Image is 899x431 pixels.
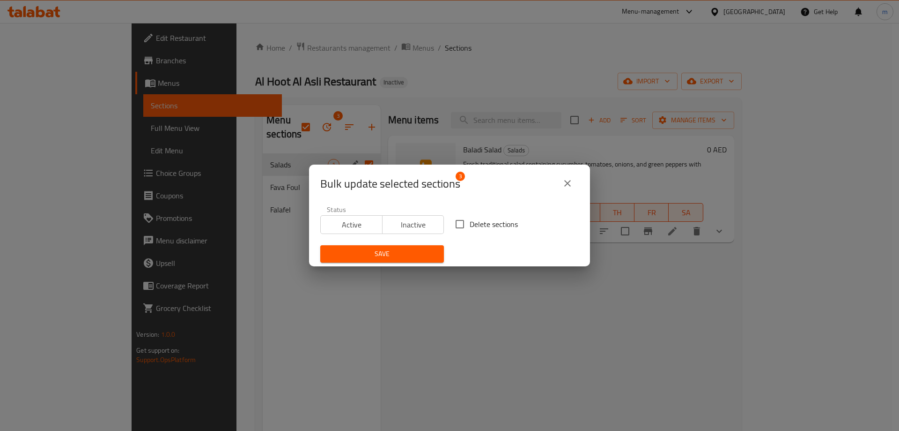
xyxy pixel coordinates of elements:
span: 3 [456,172,465,181]
span: Active [324,218,379,232]
button: Inactive [382,215,444,234]
button: close [556,172,579,195]
span: Selected section count [320,176,460,191]
button: Save [320,245,444,263]
button: Active [320,215,383,234]
span: Delete sections [470,219,518,230]
span: Save [328,248,436,260]
span: Inactive [386,218,441,232]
